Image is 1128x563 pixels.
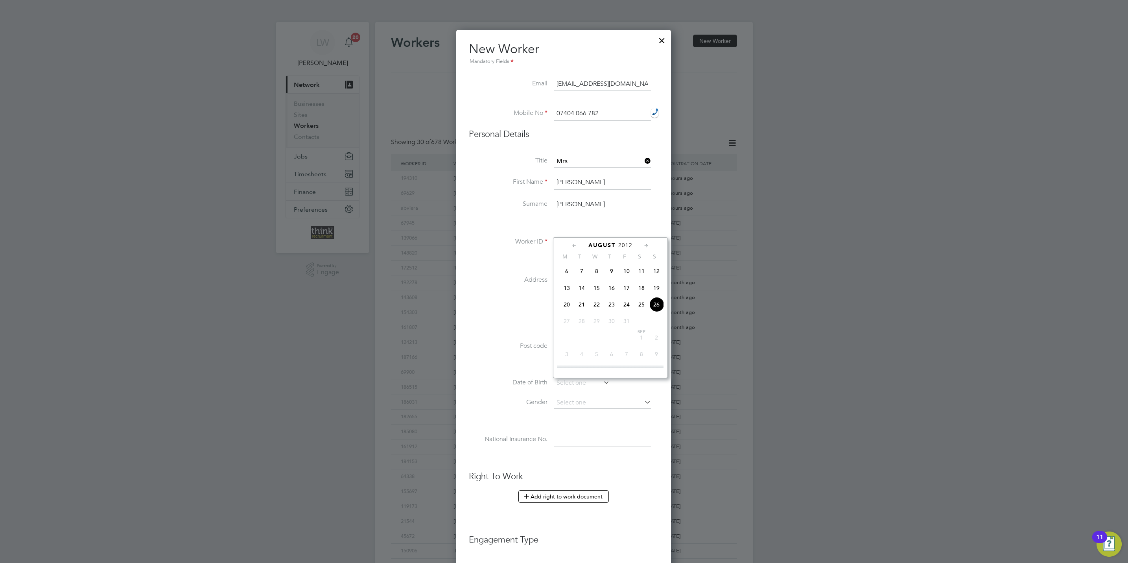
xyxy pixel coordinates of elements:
span: 9 [649,347,664,362]
span: 22 [589,297,604,312]
label: Title [469,157,547,165]
h2: New Worker [469,41,658,66]
span: 13 [559,281,574,295]
label: National Insurance No. [469,435,547,443]
div: 11 [1096,537,1103,547]
input: Select one [554,156,651,168]
span: 19 [649,281,664,295]
span: 7 [574,264,589,279]
img: hfpfyWBK5wQHBAGPgDf9c6qAYOxxMAAAAASUVORK5CYII= [652,108,658,115]
span: 13 [604,363,619,378]
span: 12 [649,264,664,279]
span: S [647,253,662,260]
span: 10 [619,264,634,279]
span: 4 [574,347,589,362]
span: 26 [649,297,664,312]
span: 25 [634,297,649,312]
label: Email [469,79,547,88]
span: 29 [589,314,604,329]
h3: Engagement Type [469,526,658,546]
span: 23 [604,297,619,312]
span: 30 [604,314,619,329]
span: 15 [634,363,649,378]
span: 11 [574,363,589,378]
span: W [587,253,602,260]
span: Sep [634,330,649,334]
label: Surname [469,200,547,208]
span: 14 [574,281,589,295]
div: Mandatory Fields [469,57,658,66]
h3: Personal Details [469,129,658,140]
span: 7 [619,347,634,362]
span: 10 [559,363,574,378]
span: 20 [559,297,574,312]
button: Open Resource Center, 11 new notifications [1097,532,1122,557]
span: 6 [559,264,574,279]
span: 2 [649,330,664,345]
span: 21 [574,297,589,312]
span: 8 [634,347,649,362]
span: August [588,242,616,249]
label: First Name [469,178,547,186]
span: 5 [589,347,604,362]
span: 18 [634,281,649,295]
span: 12 [589,363,604,378]
span: 14 [619,363,634,378]
span: 8 [589,264,604,279]
label: Mobile No [469,109,547,117]
span: 15 [589,281,604,295]
input: Select one [554,397,651,409]
span: 3 [559,347,574,362]
label: Date of Birth [469,378,547,387]
label: Gender [469,398,547,406]
span: 1 [634,330,649,345]
span: 24 [619,297,634,312]
input: Select one [554,377,610,389]
span: M [557,253,572,260]
span: S [632,253,647,260]
label: Address [469,276,547,284]
span: 31 [619,314,634,329]
span: 28 [574,314,589,329]
h3: Right To Work [469,471,658,482]
label: Worker ID [469,238,547,246]
span: 27 [559,314,574,329]
span: 6 [604,347,619,362]
button: Add right to work document [518,490,609,503]
div: Call: 07404 066 782 [651,108,658,118]
span: 16 [649,363,664,378]
span: 16 [604,281,619,295]
span: T [572,253,587,260]
span: 11 [634,264,649,279]
span: T [602,253,617,260]
span: 17 [619,281,634,295]
span: F [617,253,632,260]
span: 2012 [618,242,632,249]
span: 9 [604,264,619,279]
label: Post code [469,342,547,350]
